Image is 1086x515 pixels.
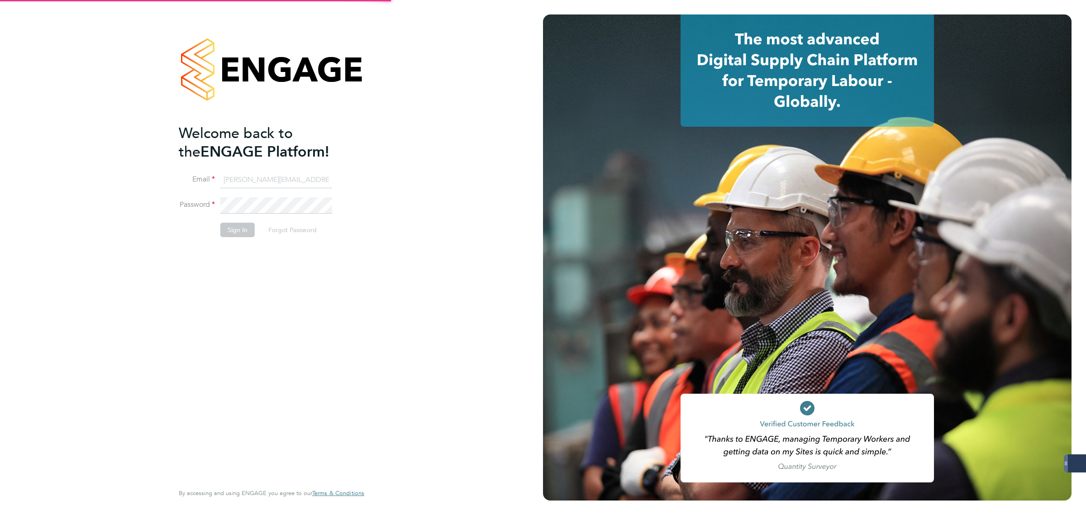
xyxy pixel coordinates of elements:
input: Enter your work email... [220,172,332,188]
h2: ENGAGE Platform! [179,124,355,161]
label: Email [179,175,215,184]
button: Forgot Password [261,223,324,237]
span: Welcome back to the [179,124,293,161]
label: Password [179,200,215,210]
span: By accessing and using ENGAGE you agree to our [179,489,364,497]
span: Terms & Conditions [312,489,364,497]
a: Terms & Conditions [312,490,364,497]
button: Sign In [220,223,255,237]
